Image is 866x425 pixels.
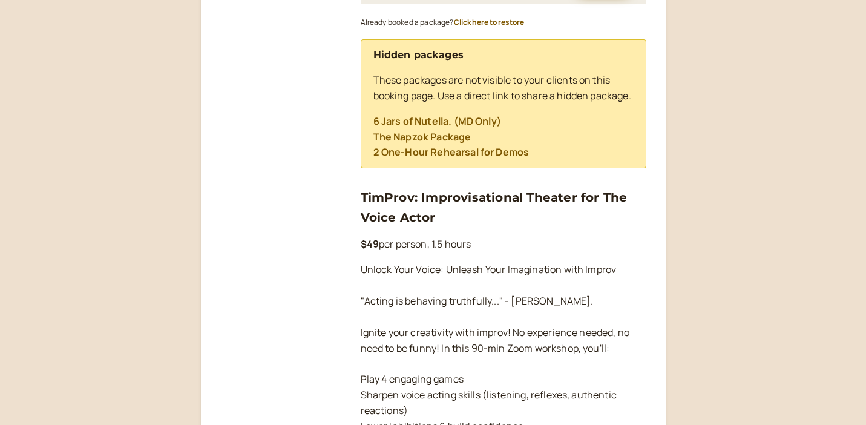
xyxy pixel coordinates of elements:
[373,114,501,128] a: 6 Jars of Nutella. (MD Only)
[361,190,628,224] a: TimProv: Improvisational Theater for The Voice Actor
[361,17,524,27] small: Already booked a package?
[361,237,379,251] b: $49
[454,18,524,27] button: Click here to restore
[373,47,634,63] h4: Hidden packages
[373,145,530,159] a: 2 One-Hour Rehearsal for Demos
[373,130,471,143] a: The Napzok Package
[373,73,634,104] p: These packages are not visible to your clients on this booking page. Use a direct link to share a...
[361,237,646,252] p: per person, 1.5 hours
